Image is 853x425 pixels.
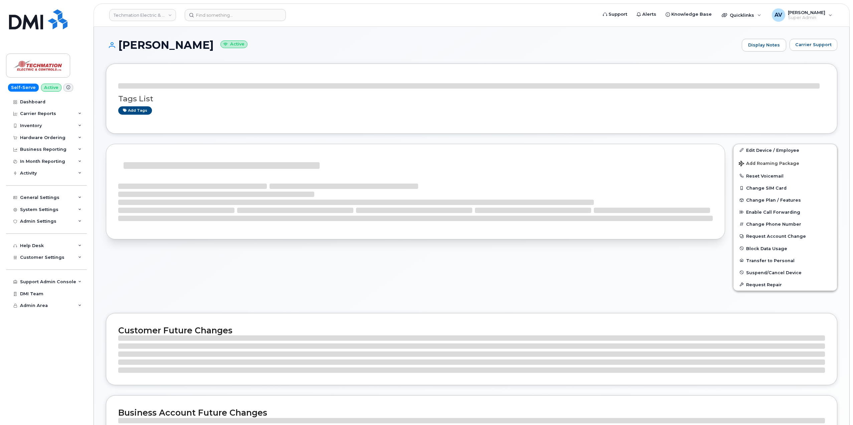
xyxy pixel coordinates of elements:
[118,408,825,418] h2: Business Account Future Changes
[746,198,801,203] span: Change Plan / Features
[733,279,837,291] button: Request Repair
[795,41,832,48] span: Carrier Support
[733,182,837,194] button: Change SIM Card
[733,170,837,182] button: Reset Voicemail
[106,39,738,51] h1: [PERSON_NAME]
[733,254,837,267] button: Transfer to Personal
[118,325,825,335] h2: Customer Future Changes
[733,242,837,254] button: Block Data Usage
[220,40,247,48] small: Active
[746,210,800,215] span: Enable Call Forwarding
[746,270,802,275] span: Suspend/Cancel Device
[733,144,837,156] a: Edit Device / Employee
[733,206,837,218] button: Enable Call Forwarding
[733,230,837,242] button: Request Account Change
[733,218,837,230] button: Change Phone Number
[739,161,799,167] span: Add Roaming Package
[742,39,786,51] a: Display Notes
[790,39,837,51] button: Carrier Support
[733,267,837,279] button: Suspend/Cancel Device
[118,106,152,115] a: Add tags
[733,156,837,170] button: Add Roaming Package
[733,194,837,206] button: Change Plan / Features
[118,95,825,103] h3: Tags List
